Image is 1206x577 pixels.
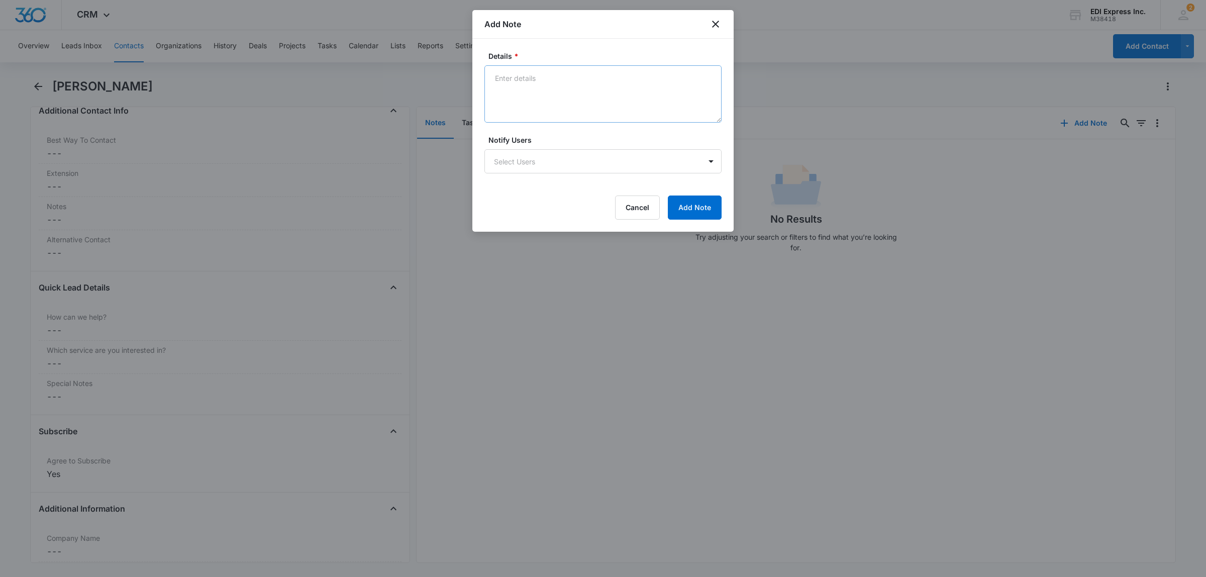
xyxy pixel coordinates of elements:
[484,18,521,30] h1: Add Note
[488,135,726,145] label: Notify Users
[710,18,722,30] button: close
[615,196,660,220] button: Cancel
[668,196,722,220] button: Add Note
[488,51,726,61] label: Details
